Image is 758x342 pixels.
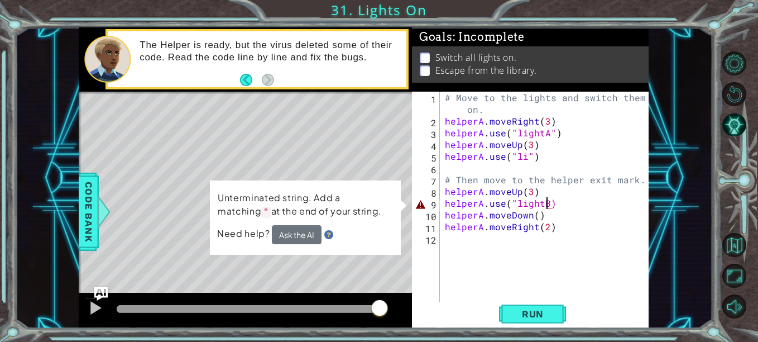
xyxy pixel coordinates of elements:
div: 2 [414,117,440,129]
div: 5 [414,152,440,164]
span: : Incomplete [453,30,525,44]
button: Back [240,74,262,86]
div: 4 [414,140,440,152]
button: Back to Map [722,233,746,257]
a: Back to Map [724,230,758,260]
img: Hint [324,230,333,239]
div: 9 [414,199,440,211]
button: AI Hint [722,113,746,137]
button: Mute [722,294,746,319]
button: Shift+Enter: Run current code. [499,302,566,326]
div: 3 [414,129,440,140]
button: Ask the AI [272,225,322,244]
p: Unterminated string. Add a matching at the end of your string. [218,191,393,219]
button: Ask AI [94,287,108,301]
button: Restart Level [722,82,746,106]
button: Maximize Browser [722,264,746,288]
span: Goals [419,30,525,44]
code: " [261,207,271,218]
p: Switch all lights on. [435,51,517,64]
button: Level Options [722,51,746,75]
p: Escape from the library. [435,64,537,77]
button: Ctrl + P: Play [84,298,107,321]
div: 7 [414,175,440,187]
div: 6 [414,164,440,175]
p: The Helper is ready, but the virus deleted some of their code. Read the code line by line and fix... [140,39,399,64]
span: Run [511,308,555,320]
div: 11 [414,222,440,234]
div: 10 [414,211,440,222]
button: Next [262,74,274,86]
div: 8 [414,187,440,199]
span: Code Bank [80,178,98,246]
div: 12 [414,234,440,246]
div: 1 [414,93,440,117]
span: Need help? [217,227,272,239]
